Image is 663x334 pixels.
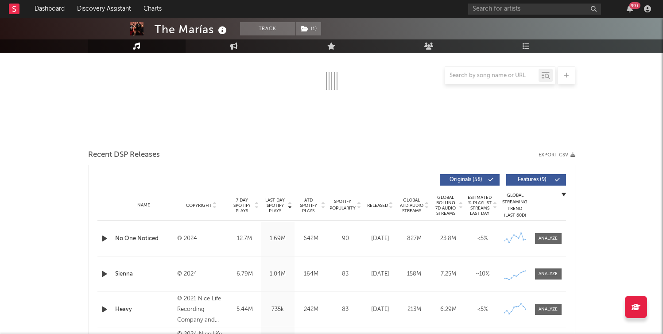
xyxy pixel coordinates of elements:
[230,305,259,314] div: 5.44M
[264,198,287,214] span: Last Day Spotify Plays
[295,22,322,35] span: ( 1 )
[115,234,173,243] a: No One Noticed
[155,22,229,37] div: The Marías
[230,270,259,279] div: 6.79M
[230,198,254,214] span: 7 Day Spotify Plays
[230,234,259,243] div: 12.7M
[434,234,463,243] div: 23.8M
[115,270,173,279] a: Sienna
[468,4,601,15] input: Search for artists
[468,234,497,243] div: <5%
[177,269,225,280] div: © 2024
[399,305,429,314] div: 213M
[297,198,320,214] span: ATD Spotify Plays
[468,305,497,314] div: <5%
[115,305,173,314] a: Heavy
[502,192,528,219] div: Global Streaming Trend (Last 60D)
[440,174,500,186] button: Originals(58)
[367,203,388,208] span: Released
[446,177,486,183] span: Originals ( 58 )
[296,22,321,35] button: (1)
[468,270,497,279] div: ~ 10 %
[434,195,458,216] span: Global Rolling 7D Audio Streams
[506,174,566,186] button: Features(9)
[330,305,361,314] div: 83
[330,198,356,212] span: Spotify Popularity
[115,202,173,209] div: Name
[365,234,395,243] div: [DATE]
[297,305,326,314] div: 242M
[539,152,575,158] button: Export CSV
[399,198,424,214] span: Global ATD Audio Streams
[399,270,429,279] div: 158M
[297,234,326,243] div: 642M
[177,294,225,326] div: © 2021 Nice Life Recording Company and Atlantic Recording Corporation
[297,270,326,279] div: 164M
[186,203,212,208] span: Copyright
[445,72,539,79] input: Search by song name or URL
[240,22,295,35] button: Track
[88,150,160,160] span: Recent DSP Releases
[365,305,395,314] div: [DATE]
[264,305,292,314] div: 735k
[365,270,395,279] div: [DATE]
[399,234,429,243] div: 827M
[264,234,292,243] div: 1.69M
[177,233,225,244] div: © 2024
[468,195,492,216] span: Estimated % Playlist Streams Last Day
[629,2,640,9] div: 99 +
[330,234,361,243] div: 90
[264,270,292,279] div: 1.04M
[330,270,361,279] div: 83
[512,177,553,183] span: Features ( 9 )
[434,305,463,314] div: 6.29M
[627,5,633,12] button: 99+
[434,270,463,279] div: 7.25M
